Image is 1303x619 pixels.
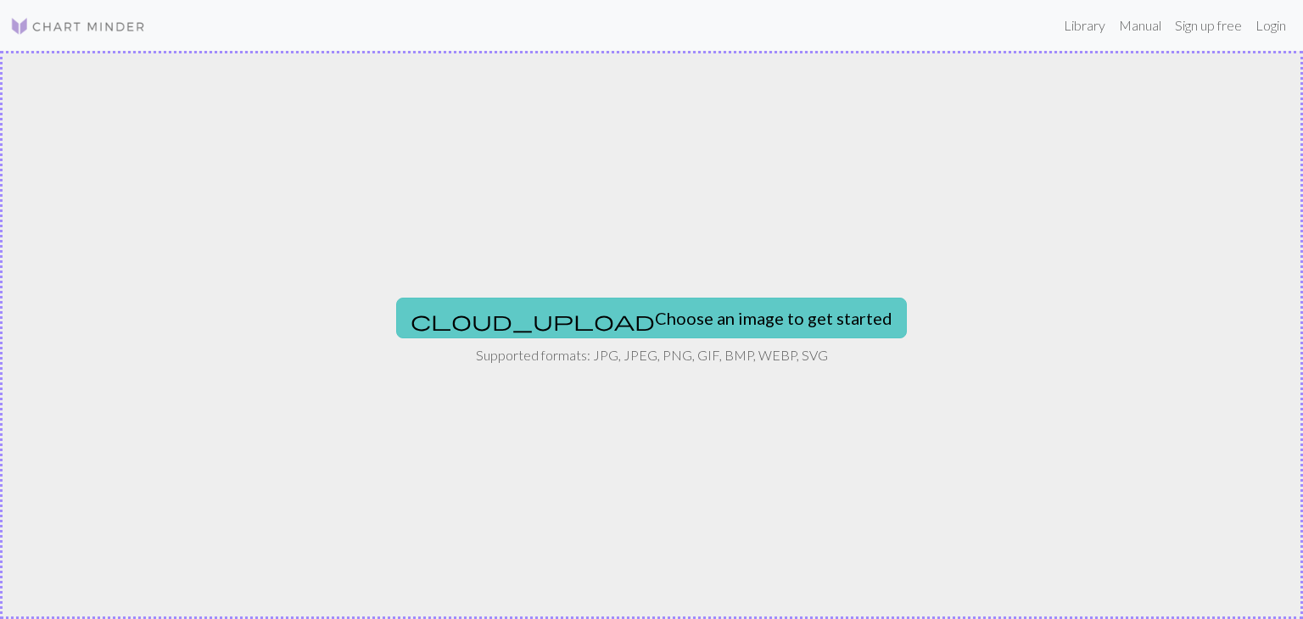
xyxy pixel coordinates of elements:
[1168,8,1249,42] a: Sign up free
[10,16,146,36] img: Logo
[1112,8,1168,42] a: Manual
[411,309,655,332] span: cloud_upload
[396,298,907,338] button: Choose an image to get started
[1057,8,1112,42] a: Library
[1249,8,1293,42] a: Login
[476,345,828,365] p: Supported formats: JPG, JPEG, PNG, GIF, BMP, WEBP, SVG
